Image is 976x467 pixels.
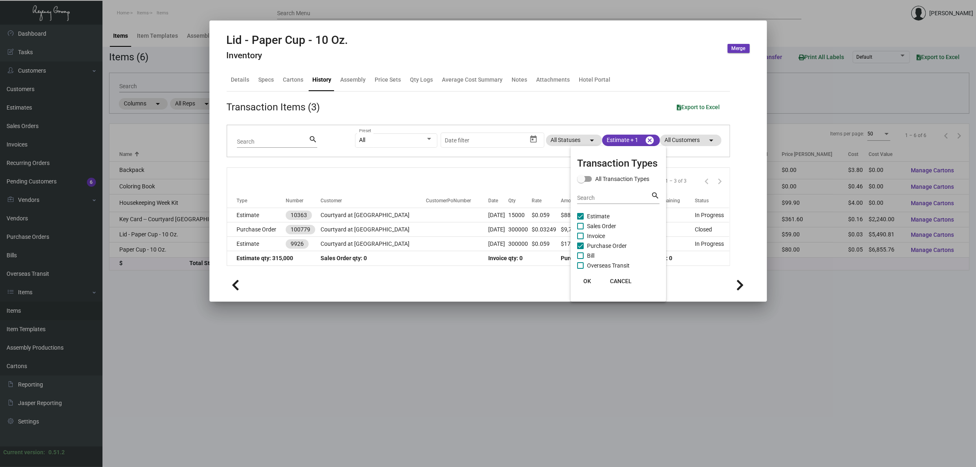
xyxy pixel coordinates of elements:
[610,278,632,284] span: CANCEL
[587,261,630,270] span: Overseas Transit
[48,448,65,457] div: 0.51.2
[574,274,600,288] button: OK
[595,174,649,184] span: All Transaction Types
[3,448,45,457] div: Current version:
[603,274,638,288] button: CANCEL
[587,221,616,231] span: Sales Order
[587,231,605,241] span: Invoice
[577,156,660,171] mat-card-title: Transaction Types
[583,278,591,284] span: OK
[587,251,594,261] span: Bill
[651,191,660,201] mat-icon: search
[587,241,627,251] span: Purchase Order
[587,211,610,221] span: Estimate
